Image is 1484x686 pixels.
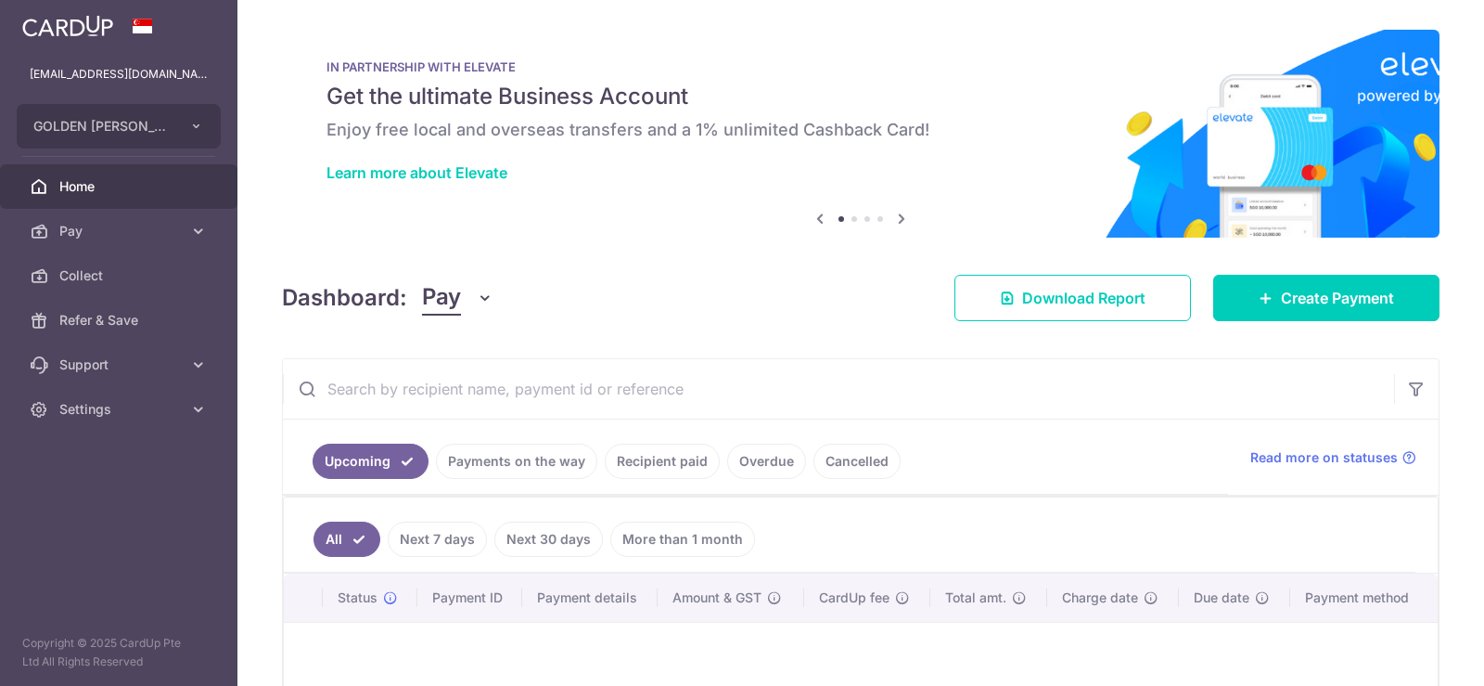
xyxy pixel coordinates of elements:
span: Charge date [1062,589,1138,607]
a: Next 30 days [494,522,603,557]
span: Support [59,356,182,374]
span: Refer & Save [59,311,182,330]
th: Payment details [522,574,659,622]
h6: Enjoy free local and overseas transfers and a 1% unlimited Cashback Card! [326,119,1395,141]
a: All [313,522,380,557]
input: Search by recipient name, payment id or reference [283,359,1394,419]
a: Overdue [727,444,806,479]
span: Create Payment [1281,287,1394,309]
span: GOLDEN [PERSON_NAME] MARKETING [33,117,171,136]
a: Recipient paid [605,444,720,479]
span: Collect [59,266,182,285]
span: Download Report [1022,287,1145,309]
a: Read more on statuses [1250,448,1416,467]
button: Pay [422,280,493,316]
th: Payment method [1290,574,1438,622]
a: Create Payment [1213,275,1439,321]
a: Download Report [954,275,1191,321]
a: Upcoming [313,444,429,479]
a: Next 7 days [388,522,487,557]
span: Home [59,177,182,196]
span: Pay [59,222,182,240]
span: Amount & GST [672,589,761,607]
button: GOLDEN [PERSON_NAME] MARKETING [17,104,221,149]
img: CardUp [22,15,113,37]
span: Total amt. [945,589,1006,607]
p: [EMAIL_ADDRESS][DOMAIN_NAME] [30,65,208,84]
span: Pay [422,280,461,316]
span: CardUp fee [819,589,889,607]
a: Cancelled [813,444,901,479]
p: IN PARTNERSHIP WITH ELEVATE [326,59,1395,74]
span: Settings [59,400,182,419]
a: More than 1 month [610,522,755,557]
h5: Get the ultimate Business Account [326,82,1395,111]
img: Renovation banner [282,30,1439,238]
h4: Dashboard: [282,281,407,315]
th: Payment ID [417,574,522,622]
a: Learn more about Elevate [326,163,507,182]
span: Due date [1194,589,1249,607]
a: Payments on the way [436,444,597,479]
span: Read more on statuses [1250,448,1398,467]
span: Status [338,589,377,607]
